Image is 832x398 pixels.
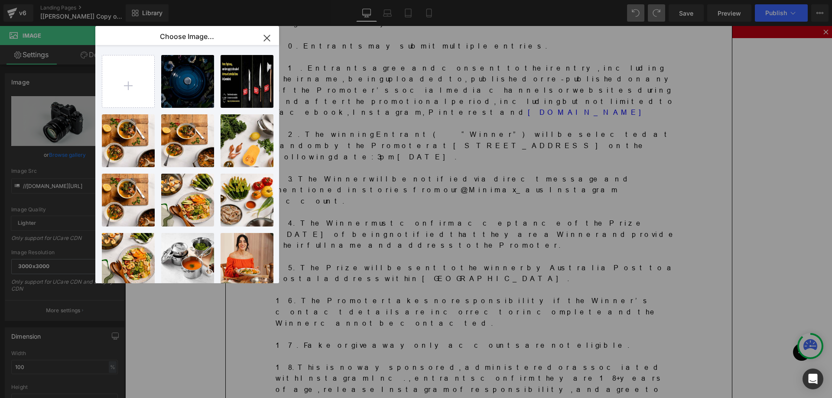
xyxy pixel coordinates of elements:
[150,103,557,136] p: 12. The winning Entrant (“Winner”) will be selected at random by the Promoter at [STREET_ADDRESS]...
[150,314,557,325] p: 17. Fake or giveaway only accounts are not eligible.
[150,192,557,225] p: 14. The Winner must confirm acceptance of the Prize [DATE] of being notified that they are a Winn...
[803,369,823,389] div: Open Intercom Messenger
[150,15,557,26] p: 10. Entrants may submit multiple entries.
[150,148,557,181] p: 13. The Winner will be notified via direct message and mentioned in stories from our @Minimax_aus...
[150,236,557,259] p: 15. The Prize will be sent to the winner by Australia Post to a postal address within [GEOGRAPHIC...
[150,269,557,303] p: 16. The Promoter takes no responsibility if the Winner’s contact details are incorrect or in comp...
[150,37,557,92] p: 11. Entrants agree and consent to their entry, including their name, being uploaded to, published...
[150,336,557,380] p: 18.This is no way sponsored, administered or associated with Instagram Inc., entrants confirm the...
[403,82,525,90] a: [DOMAIN_NAME]
[160,32,214,41] p: Choose Image...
